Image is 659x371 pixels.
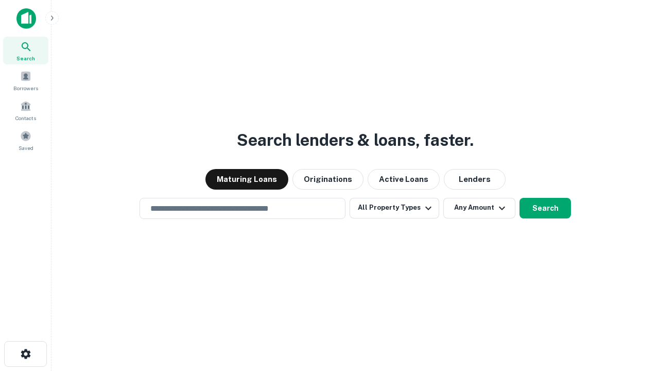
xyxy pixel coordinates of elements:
[3,37,48,64] a: Search
[205,169,288,190] button: Maturing Loans
[3,66,48,94] a: Borrowers
[237,128,474,153] h3: Search lenders & loans, faster.
[16,54,35,62] span: Search
[608,289,659,338] iframe: Chat Widget
[19,144,33,152] span: Saved
[13,84,38,92] span: Borrowers
[444,169,506,190] button: Lenders
[443,198,515,218] button: Any Amount
[292,169,363,190] button: Originations
[368,169,440,190] button: Active Loans
[16,8,36,29] img: capitalize-icon.png
[519,198,571,218] button: Search
[350,198,439,218] button: All Property Types
[3,96,48,124] a: Contacts
[15,114,36,122] span: Contacts
[3,126,48,154] a: Saved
